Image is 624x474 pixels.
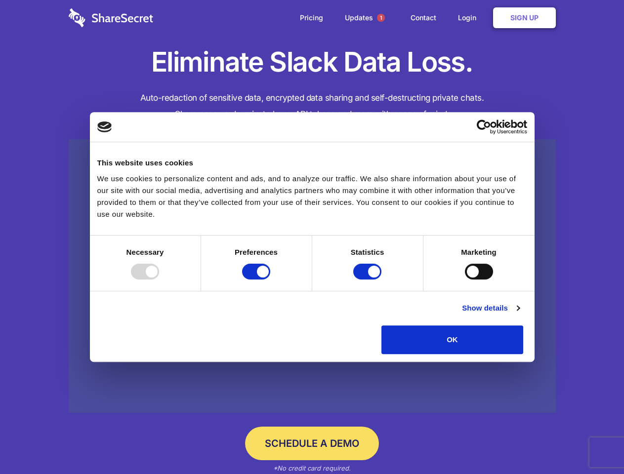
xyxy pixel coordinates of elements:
strong: Necessary [126,248,164,256]
button: OK [381,325,523,354]
a: Usercentrics Cookiebot - opens in a new window [441,119,527,134]
strong: Preferences [235,248,278,256]
a: Contact [401,2,446,33]
a: Pricing [290,2,333,33]
a: Wistia video thumbnail [69,139,556,413]
img: logo-wordmark-white-trans-d4663122ce5f474addd5e946df7df03e33cb6a1c49d2221995e7729f52c070b2.svg [69,8,153,27]
a: Login [448,2,491,33]
span: 1 [377,14,385,22]
a: Show details [462,302,519,314]
div: We use cookies to personalize content and ads, and to analyze our traffic. We also share informat... [97,173,527,220]
div: This website uses cookies [97,157,527,169]
strong: Marketing [461,248,497,256]
em: *No credit card required. [273,464,351,472]
h4: Auto-redaction of sensitive data, encrypted data sharing and self-destructing private chats. Shar... [69,90,556,122]
a: Schedule a Demo [245,427,379,460]
img: logo [97,121,112,132]
a: Sign Up [493,7,556,28]
strong: Statistics [351,248,384,256]
h1: Eliminate Slack Data Loss. [69,44,556,80]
